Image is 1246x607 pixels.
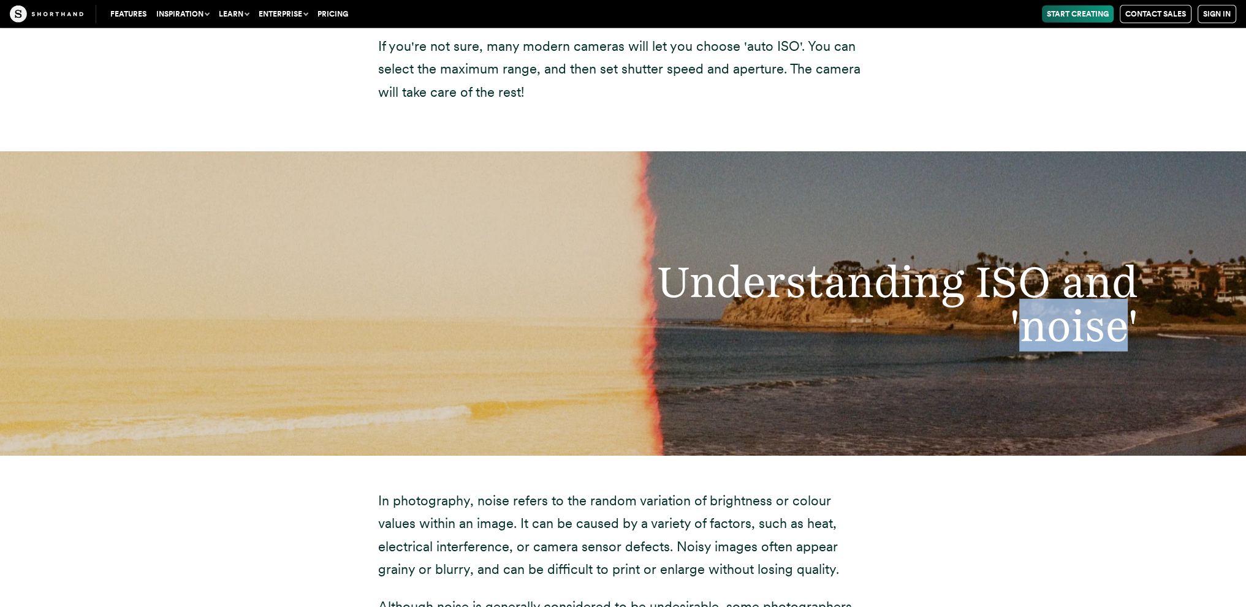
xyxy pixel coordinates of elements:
p: If you're not sure, many modern cameras will let you choose 'auto ISO'. You can select the maximu... [378,35,868,104]
h2: Understanding ISO and 'noise' [533,260,1163,347]
p: In photography, noise refers to the random variation of brightness or colour values within an ima... [378,489,868,581]
a: Contact Sales [1120,5,1191,23]
img: The Craft [10,6,83,23]
button: Enterprise [254,6,313,23]
button: Learn [214,6,254,23]
button: Inspiration [151,6,214,23]
a: Pricing [313,6,353,23]
a: Start Creating [1042,6,1114,23]
a: Sign in [1198,5,1236,23]
a: Features [105,6,151,23]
